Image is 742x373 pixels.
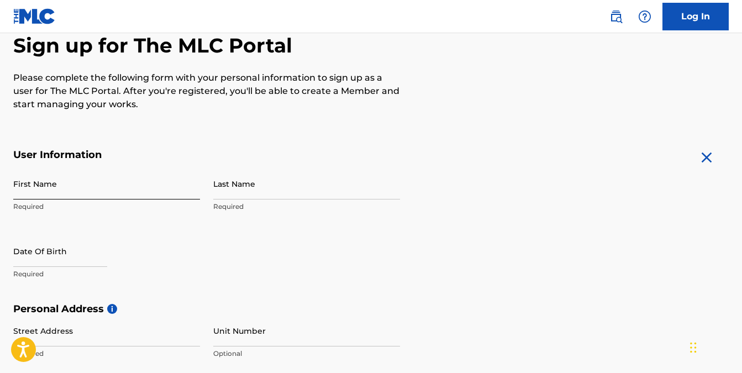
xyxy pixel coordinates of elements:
[13,349,200,359] p: Required
[638,10,651,23] img: help
[634,6,656,28] div: Help
[690,331,697,364] div: Drag
[698,149,715,166] img: close
[13,8,56,24] img: MLC Logo
[13,202,200,212] p: Required
[13,71,400,111] p: Please complete the following form with your personal information to sign up as a user for The ML...
[213,349,400,359] p: Optional
[687,320,742,373] iframe: Chat Widget
[13,269,200,279] p: Required
[605,6,627,28] a: Public Search
[609,10,623,23] img: search
[662,3,729,30] a: Log In
[13,149,400,161] h5: User Information
[213,202,400,212] p: Required
[13,33,729,58] h2: Sign up for The MLC Portal
[107,304,117,314] span: i
[13,303,729,316] h5: Personal Address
